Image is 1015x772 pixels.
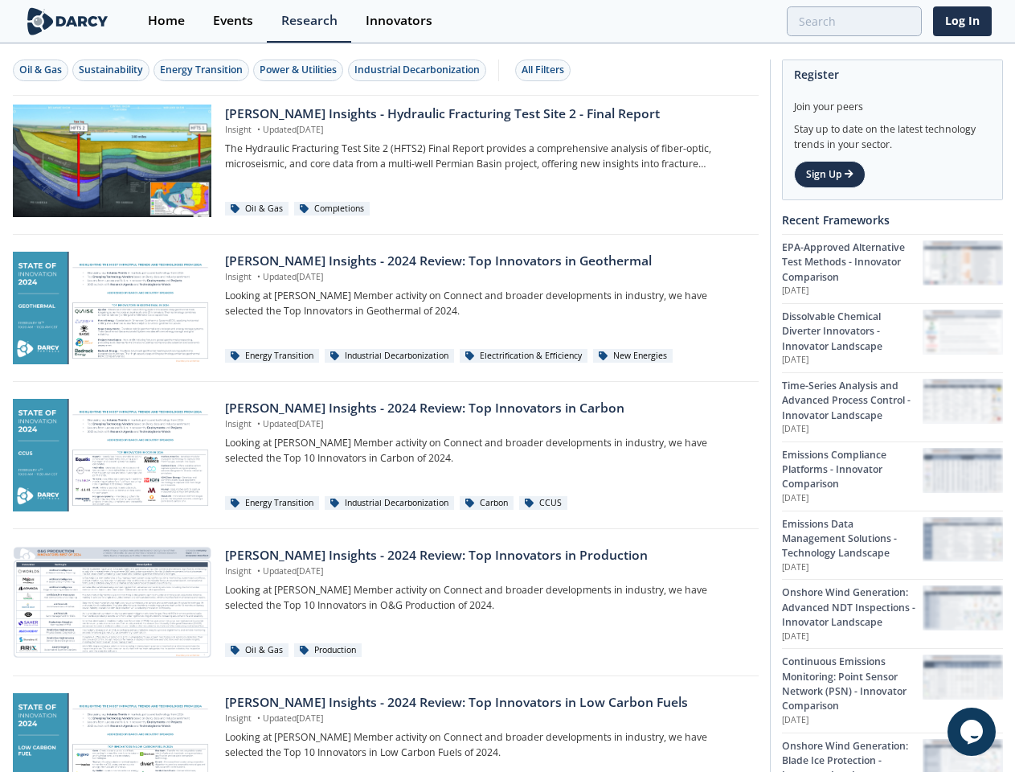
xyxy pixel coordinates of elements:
[225,105,747,124] div: [PERSON_NAME] Insights - Hydraulic Fracturing Test Site 2 - Final Report
[225,643,289,658] div: Oil & Gas
[13,252,759,364] a: Darcy Insights - 2024 Review: Top Innovators in Geothermal preview [PERSON_NAME] Insights - 2024 ...
[294,643,362,658] div: Production
[260,63,337,77] div: Power & Utilities
[225,399,747,418] div: [PERSON_NAME] Insights - 2024 Review: Top Innovators in Carbon
[522,63,564,77] div: All Filters
[782,655,923,714] div: Continuous Emissions Monitoring: Point Sensor Network (PSN) - Innovator Comparison
[72,60,149,81] button: Sustainability
[519,496,567,511] div: CCUS
[225,436,747,466] p: Looking at [PERSON_NAME] Member activity on Connect and broader developments in industry, we have...
[225,496,319,511] div: Energy Transition
[160,63,243,77] div: Energy Transition
[153,60,249,81] button: Energy Transition
[281,14,338,27] div: Research
[225,124,747,137] p: Insight Updated [DATE]
[225,565,747,578] p: Insight Updated [DATE]
[24,7,112,35] img: logo-wide.svg
[19,63,62,77] div: Oil & Gas
[253,60,343,81] button: Power & Utilities
[782,206,1003,234] div: Recent Frameworks
[254,565,263,577] span: •
[782,561,923,574] p: [DATE]
[794,88,991,114] div: Join your peers
[782,379,923,423] div: Time-Series Analysis and Advanced Process Control - Innovator Landscape
[148,14,185,27] div: Home
[225,418,747,431] p: Insight Updated [DATE]
[213,14,253,27] div: Events
[782,630,923,643] p: [DATE]
[794,114,991,152] div: Stay up to date on the latest technology trends in your sector.
[225,289,747,318] p: Looking at [PERSON_NAME] Member activity on Connect and broader developments in industry, we have...
[782,354,923,367] p: [DATE]
[782,285,923,298] p: [DATE]
[225,142,747,171] p: The Hydraulic Fracturing Test Site 2 (HFTS2) Final Report provides a comprehensive analysis of fi...
[254,124,263,135] span: •
[13,105,759,217] a: Darcy Insights - Hydraulic Fracturing Test Site 2 - Final Report preview [PERSON_NAME] Insights -...
[325,496,454,511] div: Industrial Decarbonization
[782,372,1003,441] a: Time-Series Analysis and Advanced Process Control - Innovator Landscape [DATE] Time-Series Analys...
[782,517,923,561] div: Emissions Data Management Solutions - Technology Landscape
[254,418,263,429] span: •
[225,546,747,565] div: [PERSON_NAME] Insights - 2024 Review: Top Innovators in Production
[13,546,759,659] a: Darcy Insights - 2024 Review: Top Innovators in Production preview [PERSON_NAME] Insights - 2024 ...
[13,60,68,81] button: Oil & Gas
[225,252,747,271] div: [PERSON_NAME] Insights - 2024 Review: Top Innovators in Geothermal
[366,14,432,27] div: Innovators
[782,234,1003,303] a: EPA-Approved Alternative Test Methods - Innovator Comparison [DATE] EPA-Approved Alternative Test...
[782,441,1003,511] a: Emissions Compliance Platforms - Innovator Comparison [DATE] Emissions Compliance Platforms - Inn...
[225,730,747,760] p: Looking at [PERSON_NAME] Member activity on Connect and broader developments in industry, we have...
[782,511,1003,580] a: Emissions Data Management Solutions - Technology Landscape [DATE] Emissions Data Management Solut...
[794,161,866,188] a: Sign Up
[782,714,923,727] p: [DATE]
[225,693,747,712] div: [PERSON_NAME] Insights - 2024 Review: Top Innovators in Low Carbon Fuels
[225,712,747,725] p: Insight Updated [DATE]
[460,496,514,511] div: Carbon
[225,271,747,284] p: Insight Updated [DATE]
[254,712,263,724] span: •
[460,349,587,363] div: Electrification & Efficiency
[782,423,923,436] p: [DATE]
[225,583,747,613] p: Looking at [PERSON_NAME] Member activity on Connect and broader developments in industry, we have...
[225,349,319,363] div: Energy Transition
[787,6,922,36] input: Advanced Search
[933,6,992,36] a: Log In
[782,585,923,630] div: Onshore Wind Generation: Advanced NDT Inspections - Innovator Landscape
[782,240,923,285] div: EPA-Approved Alternative Test Methods - Innovator Comparison
[348,60,486,81] button: Industrial Decarbonization
[294,202,370,216] div: Completions
[13,399,759,511] a: Darcy Insights - 2024 Review: Top Innovators in Carbon preview [PERSON_NAME] Insights - 2024 Revi...
[254,271,263,282] span: •
[947,708,999,756] iframe: chat widget
[325,349,454,363] div: Industrial Decarbonization
[782,492,923,505] p: [DATE]
[782,310,923,354] div: Dissolvable Chemical Diverter Innovators - Innovator Landscape
[782,579,1003,648] a: Onshore Wind Generation: Advanced NDT Inspections - Innovator Landscape [DATE] Onshore Wind Gener...
[515,60,571,81] button: All Filters
[782,448,923,492] div: Emissions Compliance Platforms - Innovator Comparison
[593,349,673,363] div: New Energies
[782,648,1003,732] a: Continuous Emissions Monitoring: Point Sensor Network (PSN) - Innovator Comparison [DATE] Continu...
[354,63,480,77] div: Industrial Decarbonization
[782,303,1003,372] a: Dissolvable Chemical Diverter Innovators - Innovator Landscape [DATE] Dissolvable Chemical Divert...
[225,202,289,216] div: Oil & Gas
[794,60,991,88] div: Register
[79,63,143,77] div: Sustainability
